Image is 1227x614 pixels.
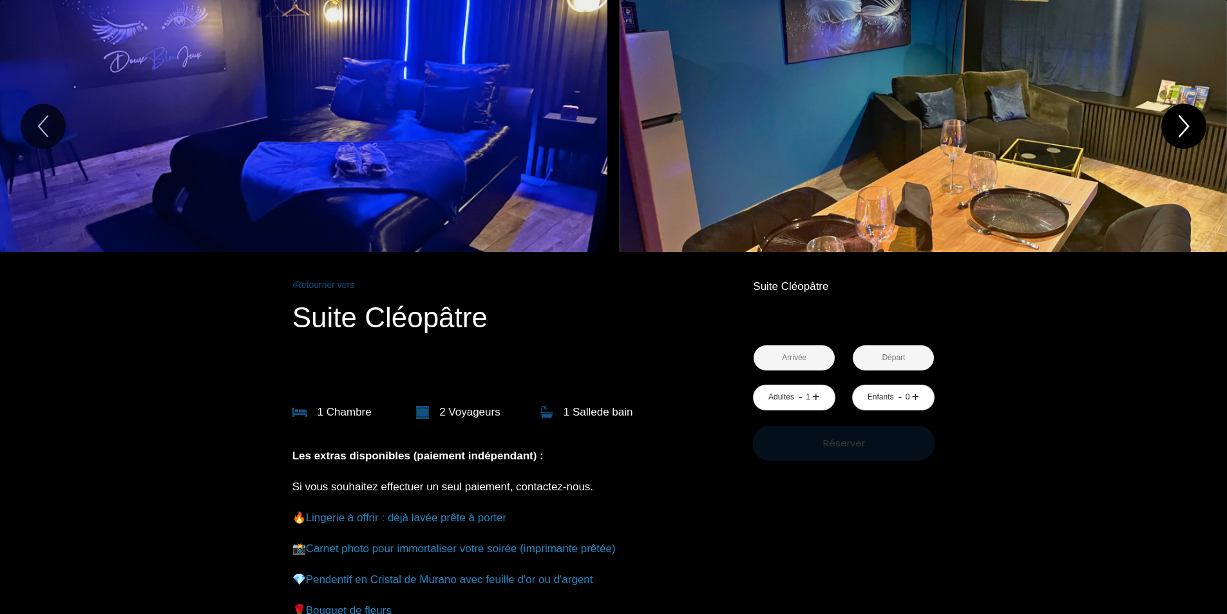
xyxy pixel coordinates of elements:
[292,540,715,558] p: 📸
[904,391,911,403] div: 0
[292,571,715,589] p: 💎
[439,403,500,421] p: 2 Voyageur
[798,387,803,407] a: -
[853,345,934,370] input: Départ
[292,302,715,334] p: Suite Cléopâtre
[868,391,894,403] div: Enfants
[1161,104,1206,149] button: Next
[912,387,920,407] a: +
[306,542,616,555] a: Carnet photo pour immortaliser votre soirée (imprimante prêtée)
[753,426,935,461] button: Réserver
[495,406,500,418] span: s
[757,436,930,451] p: Réserver
[804,391,811,403] div: 1
[812,387,820,407] a: +
[564,403,633,421] p: 1 Salle de bain
[754,345,835,370] input: Arrivée
[292,450,544,462] b: Les extras disponibles (paiement indépendant) :
[318,403,372,421] p: 1 Chambre
[306,512,507,524] a: Lingerie à offrir : déjà lavée prête à porter
[292,509,715,527] p: 🔥
[292,278,715,292] a: Retourner vers
[21,104,66,149] button: Previous
[306,573,593,586] a: Pendentif en Cristal de Murano avec feuille d'or ou d'argent
[753,278,935,296] p: Suite Cléopâtre
[292,478,715,496] p: ​Si vous souhaitez effectuer un seul paiement, contactez-nous.
[898,387,902,407] a: -
[768,391,794,403] div: Adultes
[416,406,429,419] img: guests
